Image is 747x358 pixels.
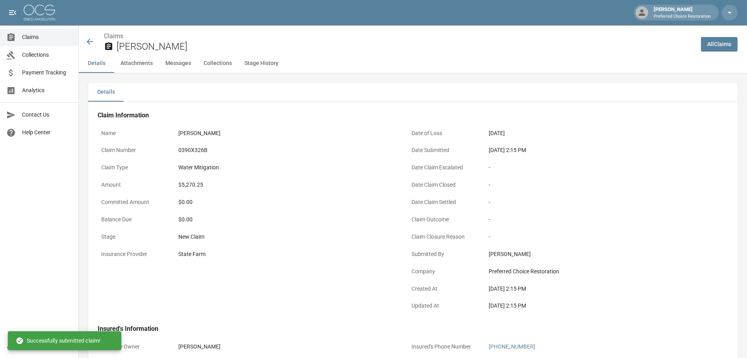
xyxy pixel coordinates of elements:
p: Committed Amount [98,195,169,210]
p: Name [98,126,169,141]
button: Collections [197,54,238,73]
span: Payment Tracking [22,69,72,77]
p: Claim Type [98,160,169,175]
a: AllClaims [701,37,738,52]
div: $0.00 [178,198,395,206]
a: Claims [104,32,123,40]
p: Submitted By [408,247,479,262]
div: - [489,163,705,172]
h4: Claim Information [98,111,709,119]
span: Contact Us [22,111,72,119]
div: $0.00 [178,215,395,224]
div: [DATE] 2:15 PM [489,302,705,310]
div: Preferred Choice Restoration [489,267,705,276]
div: details tabs [88,83,738,102]
div: - [489,198,705,206]
p: Insured's Phone Number [408,339,479,354]
div: 0390X326B [178,146,208,154]
div: Successfully submitted claim! [16,334,100,348]
p: Balance Due [98,212,169,227]
button: Stage History [238,54,285,73]
span: Collections [22,51,72,59]
button: Details [88,83,124,102]
img: ocs-logo-white-transparent.png [24,5,55,20]
div: [PERSON_NAME] [178,129,221,137]
div: - [489,181,705,189]
p: Preferred Choice Restoration [654,13,711,20]
p: Stage [98,229,169,245]
div: [DATE] 2:15 PM [489,146,705,154]
div: $5,270.25 [178,181,203,189]
p: Insurance Provider [98,247,169,262]
p: Date Claim Escalated [408,160,479,175]
p: Company [408,264,479,279]
div: - [489,215,705,224]
button: Messages [159,54,197,73]
p: Date of Loss [408,126,479,141]
p: Created At [408,281,479,297]
p: Updated At [408,298,479,313]
div: [DATE] [489,129,505,137]
div: © 2025 One Claim Solution [7,343,71,351]
button: Details [79,54,114,73]
h4: Insured's Information [98,325,709,333]
div: State Farm [178,250,206,258]
p: Property Owner [98,339,169,354]
div: [PERSON_NAME] [651,6,714,20]
p: Amount [98,177,169,193]
p: Date Submitted [408,143,479,158]
div: - [489,233,705,241]
p: Date Claim Closed [408,177,479,193]
button: open drawer [5,5,20,20]
p: Claim Outcome [408,212,479,227]
h2: [PERSON_NAME] [117,41,695,52]
div: anchor tabs [79,54,747,73]
p: Claim Closure Reason [408,229,479,245]
button: Attachments [114,54,159,73]
a: [PHONE_NUMBER] [489,343,535,350]
span: Analytics [22,86,72,95]
div: [PERSON_NAME] [178,343,221,351]
span: Claims [22,33,72,41]
div: Water Mitigation [178,163,219,172]
nav: breadcrumb [104,32,695,41]
span: Help Center [22,128,72,137]
div: New Claim [178,233,395,241]
div: [PERSON_NAME] [489,250,705,258]
p: Claim Number [98,143,169,158]
p: Date Claim Settled [408,195,479,210]
div: [DATE] 2:15 PM [489,285,705,293]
